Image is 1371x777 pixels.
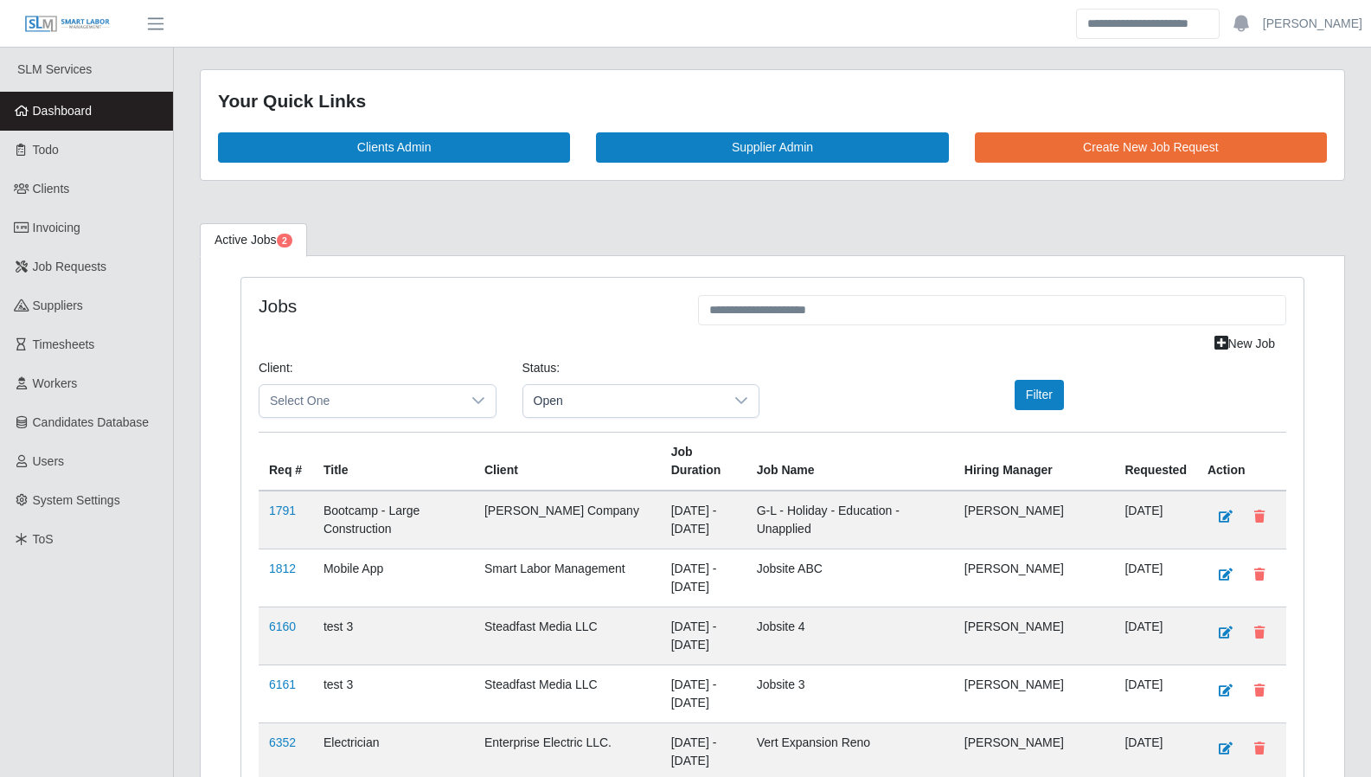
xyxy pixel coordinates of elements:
[661,607,746,665] td: [DATE] - [DATE]
[661,432,746,491] th: Job Duration
[33,376,78,390] span: Workers
[746,491,954,549] td: G-L - Holiday - Education - Unapplied
[313,607,474,665] td: test 3
[269,562,296,575] a: 1812
[17,62,92,76] span: SLM Services
[269,620,296,633] a: 6160
[1203,329,1286,359] a: New Job
[746,549,954,607] td: Jobsite ABC
[474,491,661,549] td: [PERSON_NAME] Company
[661,665,746,722] td: [DATE] - [DATE]
[33,104,93,118] span: Dashboard
[269,735,296,749] a: 6352
[523,385,725,417] span: Open
[1076,9,1220,39] input: Search
[1114,491,1197,549] td: [DATE]
[746,432,954,491] th: Job Name
[33,299,83,312] span: Suppliers
[259,385,461,417] span: Select One
[474,607,661,665] td: Steadfast Media LLC
[746,607,954,665] td: Jobsite 4
[474,549,661,607] td: Smart Labor Management
[24,15,111,34] img: SLM Logo
[596,132,948,163] a: Supplier Admin
[33,143,59,157] span: Todo
[259,359,293,377] label: Client:
[1114,432,1197,491] th: Requested
[661,549,746,607] td: [DATE] - [DATE]
[33,415,150,429] span: Candidates Database
[33,337,95,351] span: Timesheets
[954,607,1115,665] td: [PERSON_NAME]
[522,359,561,377] label: Status:
[1197,432,1286,491] th: Action
[277,234,292,247] span: Pending Jobs
[954,549,1115,607] td: [PERSON_NAME]
[313,665,474,722] td: test 3
[33,260,107,273] span: Job Requests
[746,665,954,722] td: Jobsite 3
[200,223,307,257] a: Active Jobs
[1114,607,1197,665] td: [DATE]
[661,491,746,549] td: [DATE] - [DATE]
[954,665,1115,722] td: [PERSON_NAME]
[33,532,54,546] span: ToS
[269,504,296,517] a: 1791
[218,87,1327,115] div: Your Quick Links
[33,221,80,234] span: Invoicing
[954,491,1115,549] td: [PERSON_NAME]
[259,432,313,491] th: Req #
[259,295,672,317] h4: Jobs
[474,665,661,722] td: Steadfast Media LLC
[218,132,570,163] a: Clients Admin
[313,432,474,491] th: Title
[33,493,120,507] span: System Settings
[975,132,1327,163] a: Create New Job Request
[1263,15,1362,33] a: [PERSON_NAME]
[313,491,474,549] td: Bootcamp - Large Construction
[33,182,70,196] span: Clients
[954,432,1115,491] th: Hiring Manager
[313,549,474,607] td: Mobile App
[1114,549,1197,607] td: [DATE]
[33,454,65,468] span: Users
[474,432,661,491] th: Client
[269,677,296,691] a: 6161
[1114,665,1197,722] td: [DATE]
[1015,380,1064,410] button: Filter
